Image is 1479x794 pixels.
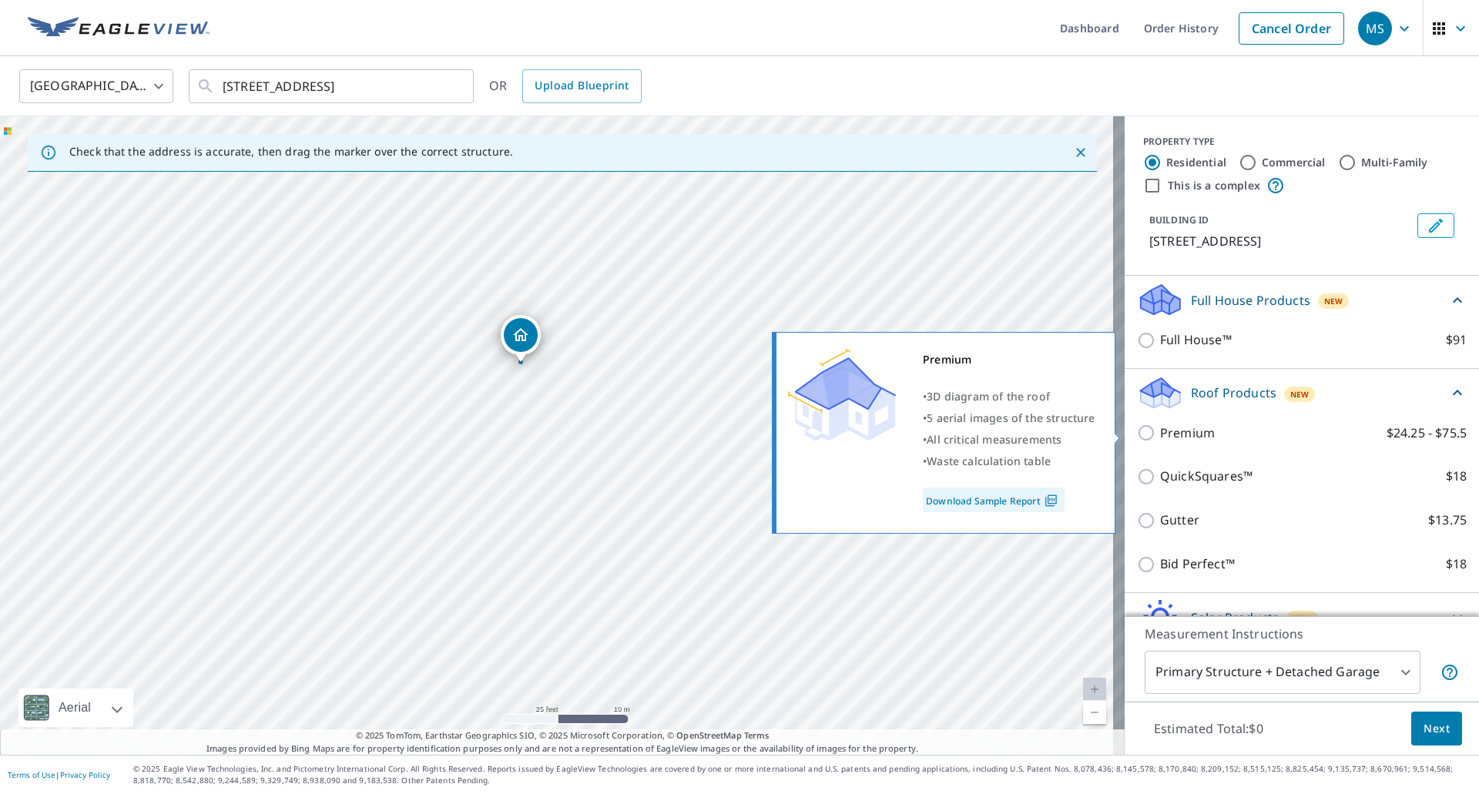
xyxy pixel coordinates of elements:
label: Multi-Family [1361,155,1428,170]
div: Dropped pin, building 1, Residential property, 1241 N 44th St Milwaukee, WI 53208 [501,315,541,363]
a: Current Level 20, Zoom Out [1083,701,1106,724]
input: Search by address or latitude-longitude [223,65,442,108]
span: New [1290,388,1310,400]
p: $13.75 [1428,511,1467,530]
span: New [1293,612,1312,625]
p: Roof Products [1191,384,1276,402]
a: Upload Blueprint [522,69,641,103]
div: MS [1358,12,1392,45]
div: PROPERTY TYPE [1143,135,1461,149]
div: Premium [923,349,1095,370]
a: Privacy Policy [60,769,110,780]
span: Upload Blueprint [535,76,629,95]
span: © 2025 TomTom, Earthstar Geographics SIO, © 2025 Microsoft Corporation, © [356,729,770,742]
div: Primary Structure + Detached Garage [1145,651,1420,694]
div: Aerial [18,688,133,727]
div: OR [489,69,642,103]
label: Commercial [1262,155,1326,170]
p: © 2025 Eagle View Technologies, Inc. and Pictometry International Corp. All Rights Reserved. Repo... [133,763,1471,786]
p: Check that the address is accurate, then drag the marker over the correct structure. [69,145,513,159]
div: Full House ProductsNew [1137,282,1467,318]
button: Close [1071,142,1091,162]
a: Download Sample Report [923,487,1065,512]
div: Solar ProductsNew [1137,599,1467,636]
div: [GEOGRAPHIC_DATA] [19,65,173,108]
span: 5 aerial images of the structure [927,410,1095,425]
p: $91 [1446,330,1467,350]
span: Next [1424,719,1450,739]
p: Gutter [1160,511,1199,530]
p: | [8,770,110,779]
label: This is a complex [1168,178,1260,193]
span: Your report will include the primary structure and a detached garage if one exists. [1440,663,1459,682]
p: Solar Products [1191,608,1279,627]
div: Roof ProductsNew [1137,375,1467,411]
label: Residential [1166,155,1226,170]
span: New [1324,295,1343,307]
button: Next [1411,712,1462,746]
div: Aerial [54,688,96,727]
p: Full House Products [1191,291,1310,310]
p: $18 [1446,554,1467,574]
span: 3D diagram of the roof [927,389,1050,404]
p: $18 [1446,467,1467,486]
p: Bid Perfect™ [1160,554,1235,574]
p: QuickSquares™ [1160,467,1253,486]
p: BUILDING ID [1149,213,1209,226]
div: • [923,407,1095,429]
span: Waste calculation table [927,454,1051,468]
p: [STREET_ADDRESS] [1149,232,1411,250]
div: • [923,429,1095,451]
p: $24.25 - $75.5 [1387,424,1467,443]
div: • [923,386,1095,407]
button: Edit building 1 [1417,213,1454,238]
a: Cancel Order [1239,12,1344,45]
a: OpenStreetMap [676,729,741,741]
p: Premium [1160,424,1215,443]
p: Estimated Total: $0 [1142,712,1276,745]
p: Full House™ [1160,330,1232,350]
div: • [923,451,1095,472]
img: Premium [788,349,896,441]
p: Measurement Instructions [1145,625,1459,643]
span: All critical measurements [927,432,1061,447]
img: EV Logo [28,17,210,40]
a: Current Level 20, Zoom In Disabled [1083,678,1106,701]
img: Pdf Icon [1041,494,1061,508]
a: Terms of Use [8,769,55,780]
a: Terms [744,729,770,741]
